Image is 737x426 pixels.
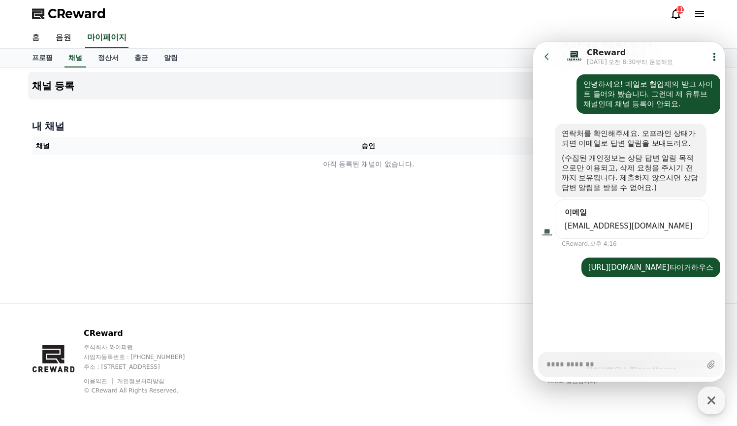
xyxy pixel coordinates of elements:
[84,387,204,394] p: © CReward All Rights Reserved.
[670,8,682,20] a: 11
[24,28,48,48] a: 홈
[64,49,86,67] a: 채널
[84,328,204,339] p: CReward
[46,237,187,371] a: 타이거하우스 Tiger House전세계의 숨겨진 여행지를 찾아서 여러분들의 구독과 좋아요는 영상제작에 큰 힘이 됩니다. *협업문의 : [EMAIL_ADDRESS][DOMAIN...
[32,80,75,91] h4: 채널 등록
[85,28,128,48] a: 마이페이지
[117,378,164,385] a: 개인정보처리방침
[84,378,115,385] a: 이용약관
[90,49,127,67] a: 정산서
[28,72,709,99] button: 채널 등록
[32,155,705,173] td: 아직 등록된 채널이 없습니다.
[32,6,106,22] a: CReward
[48,28,79,48] a: 음원
[46,237,187,318] iframe: YouTube video player
[127,49,156,67] a: 출금
[156,49,186,67] a: 알림
[676,6,684,14] div: 11
[256,137,481,155] th: 승인
[32,137,256,155] th: 채널
[84,353,204,361] p: 사업자등록번호 : [PHONE_NUMBER]
[84,343,204,351] p: 주식회사 와이피랩
[481,137,705,155] th: 상태
[32,119,705,133] h4: 내 채널
[24,49,61,67] a: 프로필
[84,363,204,371] p: 주소 : [STREET_ADDRESS]
[533,42,725,382] iframe: Channel chat
[48,6,106,22] span: CReward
